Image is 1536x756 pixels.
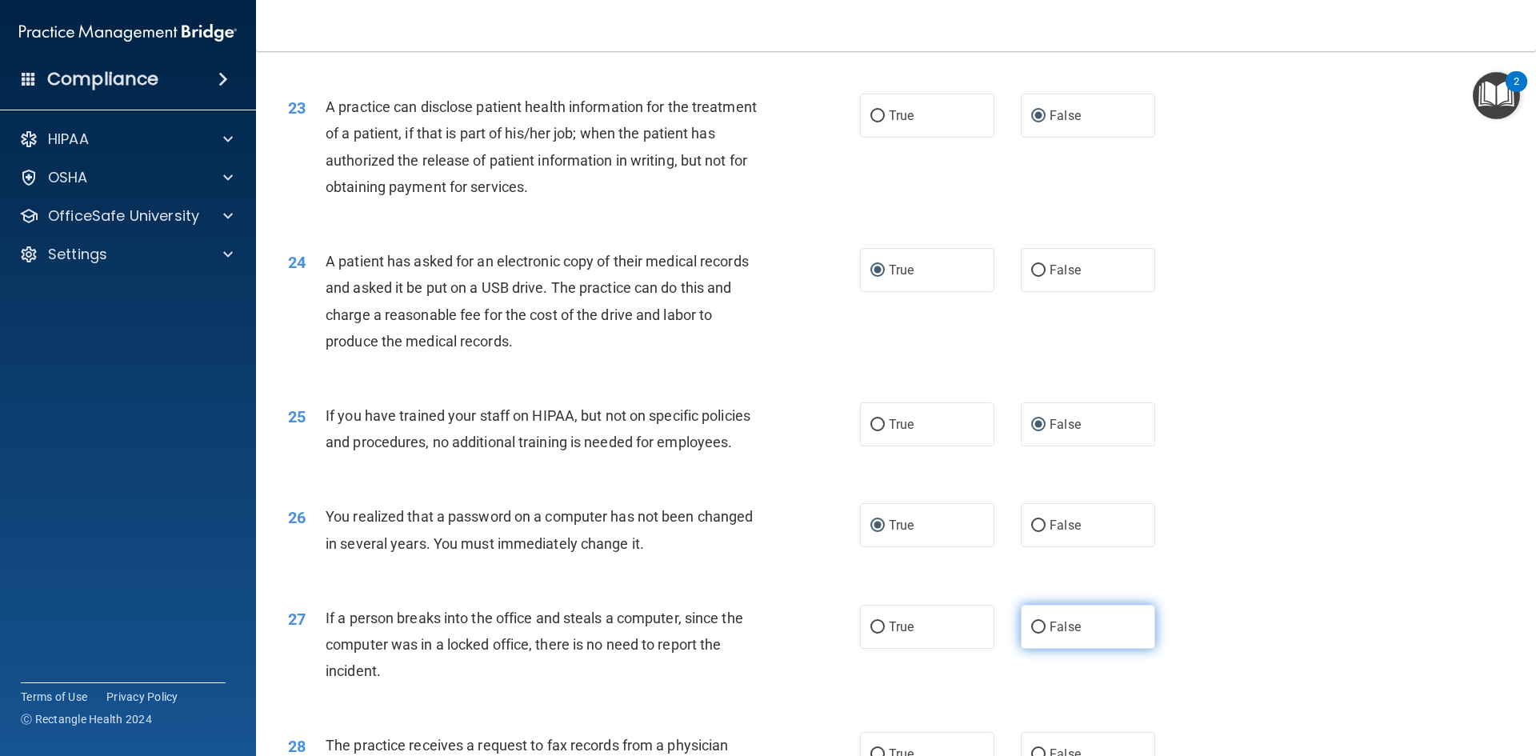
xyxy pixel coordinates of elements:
[288,253,306,272] span: 24
[48,130,89,149] p: HIPAA
[1050,262,1081,278] span: False
[21,689,87,705] a: Terms of Use
[288,407,306,426] span: 25
[288,508,306,527] span: 26
[19,245,233,264] a: Settings
[1031,622,1046,634] input: False
[326,610,743,679] span: If a person breaks into the office and steals a computer, since the computer was in a locked offi...
[47,68,158,90] h4: Compliance
[870,110,885,122] input: True
[48,245,107,264] p: Settings
[288,610,306,629] span: 27
[889,619,914,634] span: True
[870,419,885,431] input: True
[326,407,750,450] span: If you have trained your staff on HIPAA, but not on specific policies and procedures, no addition...
[1050,108,1081,123] span: False
[1473,72,1520,119] button: Open Resource Center, 2 new notifications
[19,17,237,49] img: PMB logo
[288,98,306,118] span: 23
[19,206,233,226] a: OfficeSafe University
[48,168,88,187] p: OSHA
[870,520,885,532] input: True
[106,689,178,705] a: Privacy Policy
[889,518,914,533] span: True
[1031,265,1046,277] input: False
[1031,520,1046,532] input: False
[889,262,914,278] span: True
[19,130,233,149] a: HIPAA
[48,206,199,226] p: OfficeSafe University
[1031,419,1046,431] input: False
[1050,619,1081,634] span: False
[889,108,914,123] span: True
[1050,417,1081,432] span: False
[870,265,885,277] input: True
[326,98,757,195] span: A practice can disclose patient health information for the treatment of a patient, if that is par...
[19,168,233,187] a: OSHA
[21,711,152,727] span: Ⓒ Rectangle Health 2024
[870,622,885,634] input: True
[1050,518,1081,533] span: False
[326,508,753,551] span: You realized that a password on a computer has not been changed in several years. You must immedi...
[326,253,749,350] span: A patient has asked for an electronic copy of their medical records and asked it be put on a USB ...
[288,737,306,756] span: 28
[1514,82,1519,102] div: 2
[1031,110,1046,122] input: False
[889,417,914,432] span: True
